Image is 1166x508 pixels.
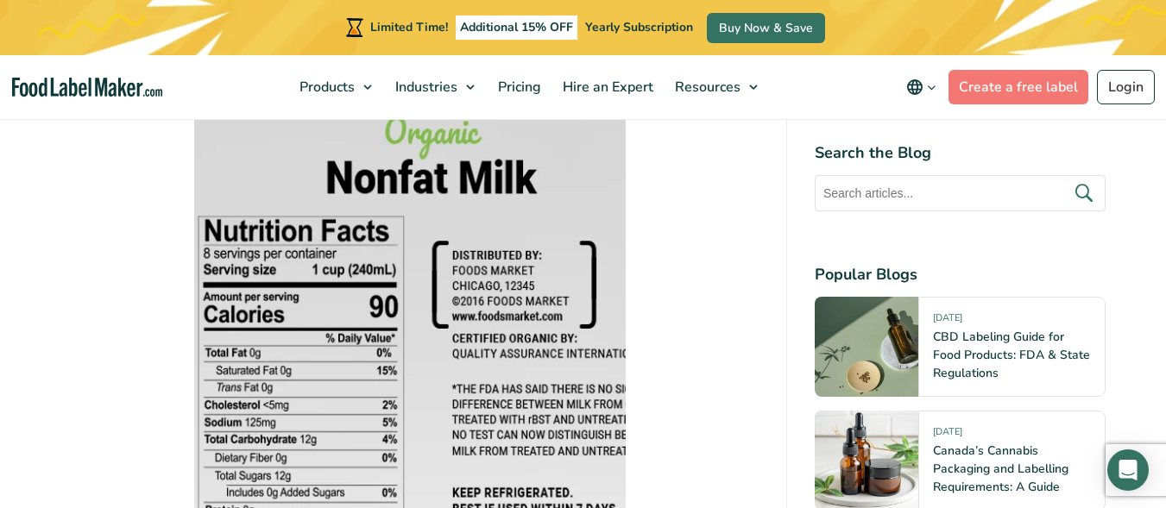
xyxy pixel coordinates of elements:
[933,425,962,445] span: [DATE]
[488,55,548,119] a: Pricing
[933,311,962,331] span: [DATE]
[949,70,1088,104] a: Create a free label
[933,329,1090,381] a: CBD Labeling Guide for Food Products: FDA & State Regulations
[493,78,543,97] span: Pricing
[707,13,825,43] a: Buy Now & Save
[370,19,448,35] span: Limited Time!
[1107,449,1149,491] div: Open Intercom Messenger
[558,78,655,97] span: Hire an Expert
[665,55,766,119] a: Resources
[552,55,660,119] a: Hire an Expert
[390,78,459,97] span: Industries
[933,442,1068,495] a: Canada’s Cannabis Packaging and Labelling Requirements: A Guide
[294,78,356,97] span: Products
[815,175,1106,211] input: Search articles...
[585,19,693,35] span: Yearly Subscription
[1097,70,1155,104] a: Login
[289,55,381,119] a: Products
[815,141,1106,165] h4: Search the Blog
[670,78,742,97] span: Resources
[815,263,1106,286] h4: Popular Blogs
[456,16,577,40] span: Additional 15% OFF
[385,55,483,119] a: Industries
